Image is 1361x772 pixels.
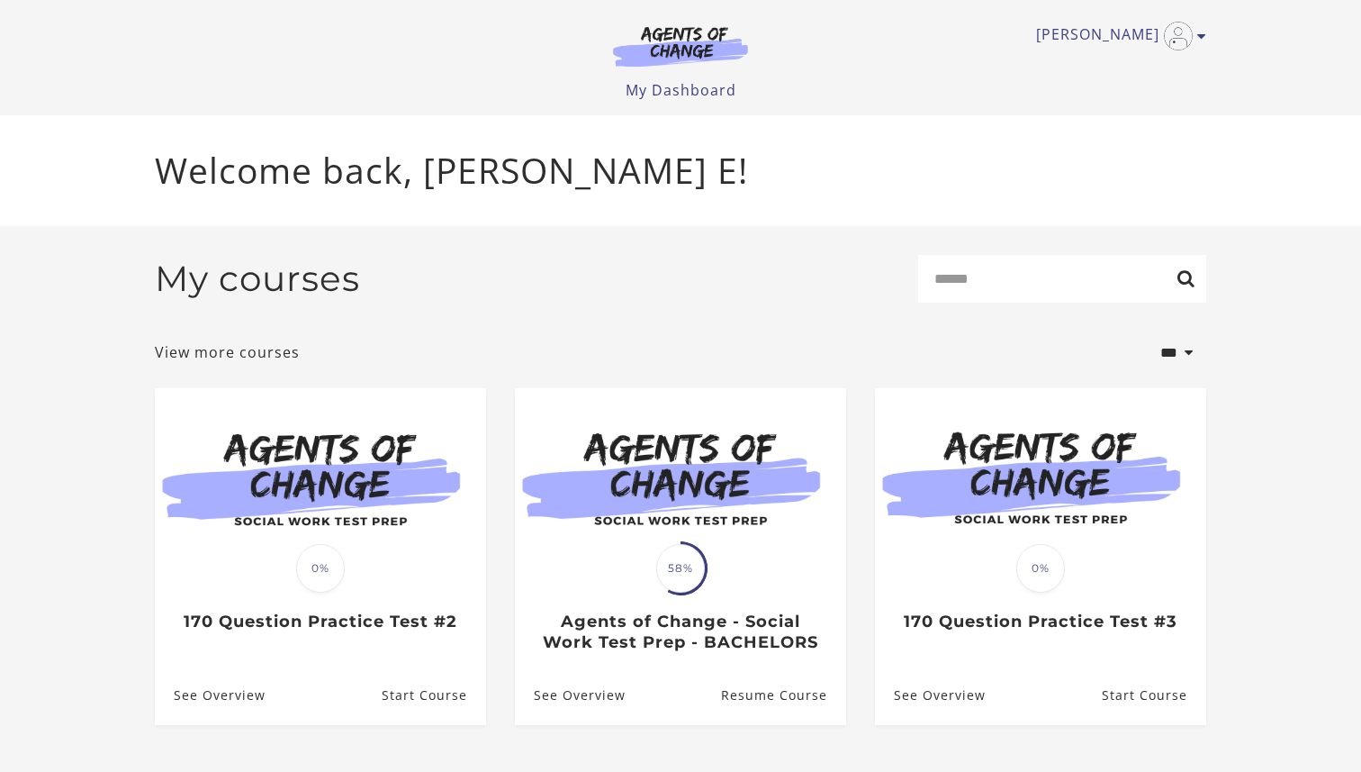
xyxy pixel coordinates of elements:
[155,258,360,300] h2: My courses
[656,544,705,593] span: 58%
[1102,667,1206,725] a: 170 Question Practice Test #3: Resume Course
[382,667,486,725] a: 170 Question Practice Test #2: Resume Course
[1016,544,1065,593] span: 0%
[155,341,300,363] a: View more courses
[721,667,846,725] a: Agents of Change - Social Work Test Prep - BACHELORS: Resume Course
[174,612,466,632] h3: 170 Question Practice Test #2
[1036,22,1197,50] a: Toggle menu
[296,544,345,593] span: 0%
[155,667,266,725] a: 170 Question Practice Test #2: See Overview
[875,667,986,725] a: 170 Question Practice Test #3: See Overview
[626,80,736,100] a: My Dashboard
[155,144,1206,197] p: Welcome back, [PERSON_NAME] E!
[534,612,826,652] h3: Agents of Change - Social Work Test Prep - BACHELORS
[894,612,1186,632] h3: 170 Question Practice Test #3
[594,25,767,67] img: Agents of Change Logo
[515,667,626,725] a: Agents of Change - Social Work Test Prep - BACHELORS: See Overview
